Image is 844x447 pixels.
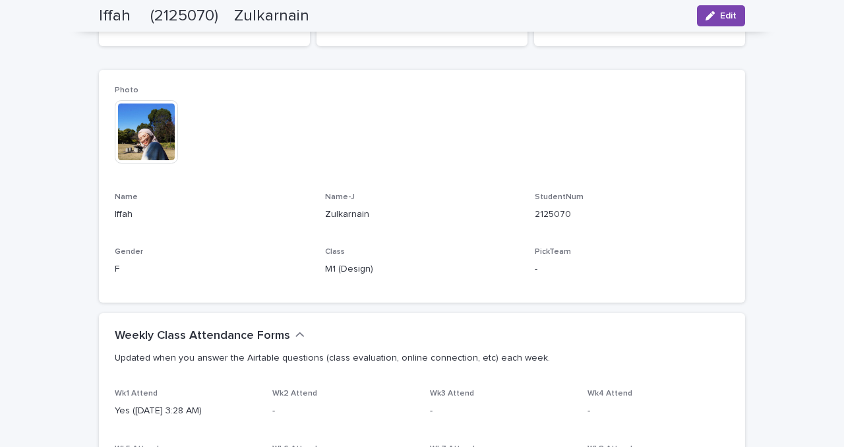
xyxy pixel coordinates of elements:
span: Name-J [325,193,355,201]
span: PickTeam [535,248,571,256]
p: - [430,404,572,418]
p: - [588,404,729,418]
span: Photo [115,86,138,94]
span: Gender [115,248,143,256]
span: Wk2 Attend [272,390,317,398]
span: Class [325,248,345,256]
span: Wk3 Attend [430,390,474,398]
p: - [535,262,729,276]
span: Wk4 Attend [588,390,632,398]
button: Weekly Class Attendance Forms [115,329,305,343]
p: Updated when you answer the Airtable questions (class evaluation, online connection, etc) each week. [115,352,724,364]
span: Name [115,193,138,201]
p: - [272,404,414,418]
p: F [115,262,309,276]
h2: Weekly Class Attendance Forms [115,329,290,343]
p: Zulkarnain [325,208,520,222]
span: Edit [720,11,737,20]
p: Yes ([DATE] 3:28 AM) [115,404,256,418]
span: Wk1 Attend [115,390,158,398]
h2: Iffah (2125070) Zulkarnain [99,7,309,26]
button: Edit [697,5,745,26]
p: Iffah [115,208,309,222]
p: M1 (Design) [325,262,520,276]
span: StudentNum [535,193,584,201]
p: 2125070 [535,208,729,222]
